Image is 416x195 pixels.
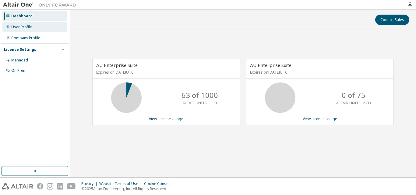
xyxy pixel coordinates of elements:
[336,100,371,106] p: ALTAIR UNITS USED
[11,25,32,30] div: User Profile
[57,183,63,190] img: linkedin.svg
[47,183,53,190] img: instagram.svg
[144,181,175,186] div: Cookie Consent
[99,181,144,186] div: Website Terms of Use
[11,58,28,63] div: Managed
[250,70,388,75] p: Expires on [DATE] UTC
[250,62,291,68] span: AU Enterprise Suite
[96,70,234,75] p: Expires on [DATE] UTC
[11,14,33,19] div: Dashboard
[149,116,183,121] a: View License Usage
[4,47,36,52] div: License Settings
[182,100,217,106] p: ALTAIR UNITS USED
[67,183,76,190] img: youtube.svg
[3,2,79,8] img: Altair One
[342,90,365,100] p: 0 of 75
[303,116,337,121] a: View License Usage
[11,36,40,40] div: Company Profile
[11,68,26,73] div: On Prem
[2,183,33,190] img: altair_logo.svg
[37,183,43,190] img: facebook.svg
[81,181,99,186] div: Privacy
[96,62,138,68] span: AU Enterprise Suite
[182,90,218,100] p: 63 of 1000
[81,186,175,191] p: © 2025 Altair Engineering, Inc. All Rights Reserved.
[375,15,409,25] button: Contact Sales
